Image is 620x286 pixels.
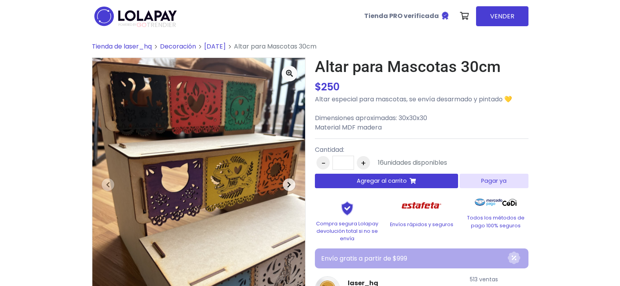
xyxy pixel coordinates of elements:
small: 513 ventas [470,275,498,283]
span: POWERED BY [119,23,137,27]
p: Cantidad: [315,145,447,155]
a: Decoración [160,42,196,51]
p: Altar especial para mascotas, se envía desarmado y pintado 💛 Dimensiones aproximadas: 30x30x30 Ma... [315,95,528,132]
a: Tienda de laser_hq [92,42,152,51]
a: [DATE] [204,42,226,51]
span: 16 [378,158,384,167]
img: logo [92,4,179,29]
span: GO [137,20,147,29]
img: Shield [328,201,367,216]
div: unidades disponibles [378,158,447,167]
b: Tienda PRO verificada [364,11,439,20]
p: Envíos rápidos y seguros [389,221,454,228]
img: Tienda verificada [440,11,450,20]
nav: breadcrumb [92,42,528,58]
p: Compra segura Lolapay devolución total si no se envía [315,220,380,243]
h1: Altar para Mascotas 30cm [315,58,528,76]
button: Agregar al carrito [315,174,458,188]
img: Mercado Pago Logo [475,194,503,210]
span: Altar para Mascotas 30cm [234,42,316,51]
button: - [316,156,330,169]
a: VENDER [476,6,528,26]
span: TRENDIER [119,22,176,29]
p: Todos los métodos de pago 100% seguros [464,214,528,229]
img: Estafeta Logo [395,194,447,217]
p: Envío gratis a partir de $999 [321,254,508,263]
button: + [357,156,370,169]
span: Agregar al carrito [357,177,407,185]
img: Codi Logo [502,194,517,210]
div: $ [315,79,528,95]
span: 250 [321,80,340,94]
button: Pagar ya [460,174,528,188]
